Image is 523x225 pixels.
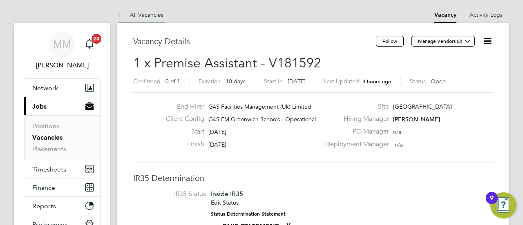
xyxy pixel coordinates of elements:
span: [DATE] [288,78,306,85]
h3: IR35 Determination [133,173,493,183]
a: Positions [32,122,59,130]
span: Monique Maussant [24,60,101,70]
a: All Vacancies [117,11,163,18]
label: Status [410,78,426,85]
button: Network [24,79,100,97]
button: Reports [24,197,100,215]
span: 0 of 1 [165,78,180,85]
label: Last Updated [324,78,359,85]
span: Timesheets [32,165,66,173]
span: 10 days [226,78,246,85]
span: Inside IR35 [211,190,243,198]
button: Open Resource Center, 9 new notifications [490,192,516,218]
span: n/a [393,128,401,136]
label: IR35 Status [141,190,206,198]
div: 9 [490,198,494,209]
label: Finish [159,140,204,149]
h3: Vacancy Details [133,36,376,47]
span: 3 hours ago [362,78,391,85]
a: MM[PERSON_NAME] [24,31,101,70]
span: [DATE] [208,141,226,148]
a: Vacancy [434,11,456,18]
span: [DATE] [208,128,226,136]
span: G4S FM Greenwich Schools - Operational [208,116,316,123]
label: PO Manager [320,127,389,136]
span: Reports [32,202,56,210]
label: Start [159,127,204,136]
label: Client Config [159,115,204,123]
span: G4S Facilities Management (Uk) Limited [208,103,311,110]
label: Deployment Manager [320,140,389,149]
label: Confirmed [133,78,161,85]
span: 20 [92,34,101,44]
label: Start In [264,78,283,85]
span: Jobs [32,102,47,110]
div: Jobs [24,115,100,160]
label: Hiring Manager [320,115,389,123]
button: Finance [24,178,100,196]
button: Timesheets [24,160,100,178]
a: Edit Status [211,199,239,206]
span: Open [431,78,446,85]
label: End Hirer [159,102,204,111]
span: 1 x Premise Assistant - V181592 [133,55,321,71]
label: Site [320,102,389,111]
span: Finance [32,184,55,192]
span: [PERSON_NAME] [393,116,440,123]
a: Activity Logs [469,11,503,18]
a: Placements [32,145,66,153]
button: Follow [376,36,404,47]
span: Network [32,84,58,92]
button: Jobs [24,97,100,115]
a: 20 [81,31,98,57]
span: n/a [395,141,403,148]
label: Duration [199,78,221,85]
strong: Status Determination Statement [211,211,286,217]
span: [GEOGRAPHIC_DATA] [393,103,452,110]
a: Vacancies [32,134,63,141]
button: Manage Vendors (3) [411,36,475,47]
span: MM [53,39,71,49]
